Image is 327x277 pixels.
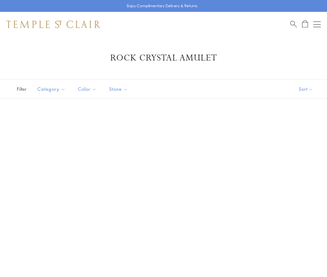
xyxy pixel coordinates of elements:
[104,82,133,96] button: Stone
[16,52,311,64] h1: Rock Crystal Amulet
[106,85,133,93] span: Stone
[313,21,321,28] button: Open navigation
[33,82,70,96] button: Category
[34,85,70,93] span: Category
[75,85,101,93] span: Color
[285,80,327,99] button: Show sort by
[127,3,197,9] p: Enjoy Complimentary Delivery & Returns
[73,82,101,96] button: Color
[302,20,308,28] a: Open Shopping Bag
[290,20,297,28] a: Search
[6,21,100,28] img: Temple St. Clair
